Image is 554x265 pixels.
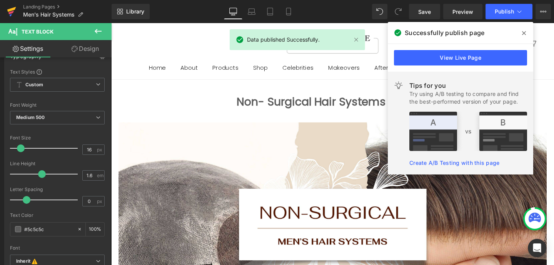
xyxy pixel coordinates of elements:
[23,4,112,10] a: Landing Pages
[97,173,103,178] span: em
[18,42,447,52] nav: Primary navigation
[409,90,527,106] div: Try using A/B testing to compare and find the best-performed version of your page.
[40,42,58,52] a: Home
[10,161,105,166] div: Line Height
[495,8,514,15] span: Publish
[10,69,105,75] div: Text Styles
[394,81,403,90] img: light.svg
[404,16,447,25] nav: Secondary navigation
[23,12,75,18] span: Men's Hair Systems
[10,245,105,251] div: Font
[261,4,279,19] a: Tablet
[409,81,527,90] div: Tips for you
[126,8,144,15] span: Library
[277,42,305,52] a: Aftercare
[107,42,134,52] summary: Products
[73,42,91,52] a: About
[10,187,105,192] div: Letter Spacing
[394,50,527,65] a: View Live Page
[22,29,53,35] span: Text Block
[536,4,551,19] button: More
[452,8,473,16] span: Preview
[409,112,527,151] img: tip.png
[279,4,298,19] a: Mobile
[10,135,105,141] div: Font Size
[418,8,431,16] span: Save
[97,199,103,204] span: px
[242,4,261,19] a: Laptop
[228,42,261,52] a: Makeovers
[149,42,165,52] summary: Shop
[112,4,150,19] a: New Library
[24,225,73,233] input: Color
[486,4,532,19] button: Publish
[224,4,242,19] a: Desktop
[247,35,320,44] span: Data published Successfully.
[400,42,426,52] a: Contact
[372,4,387,19] button: Undo
[180,42,213,52] a: Celebrities
[409,159,499,166] a: Create A/B Testing with this page
[321,42,344,52] a: Training
[97,147,103,152] span: px
[405,28,484,37] span: Successfully publish page
[10,102,105,108] div: Font Weight
[16,114,45,120] b: Medium 500
[528,239,546,257] div: Open Intercom Messenger
[86,223,104,236] div: %
[360,42,385,52] a: T's & C's
[25,82,43,88] b: Custom
[443,4,482,19] a: Preview
[390,4,406,19] button: Redo
[10,213,105,218] div: Text Color
[57,40,113,57] a: Design
[8,71,458,94] h1: Non- Surgical Hair Systems for Men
